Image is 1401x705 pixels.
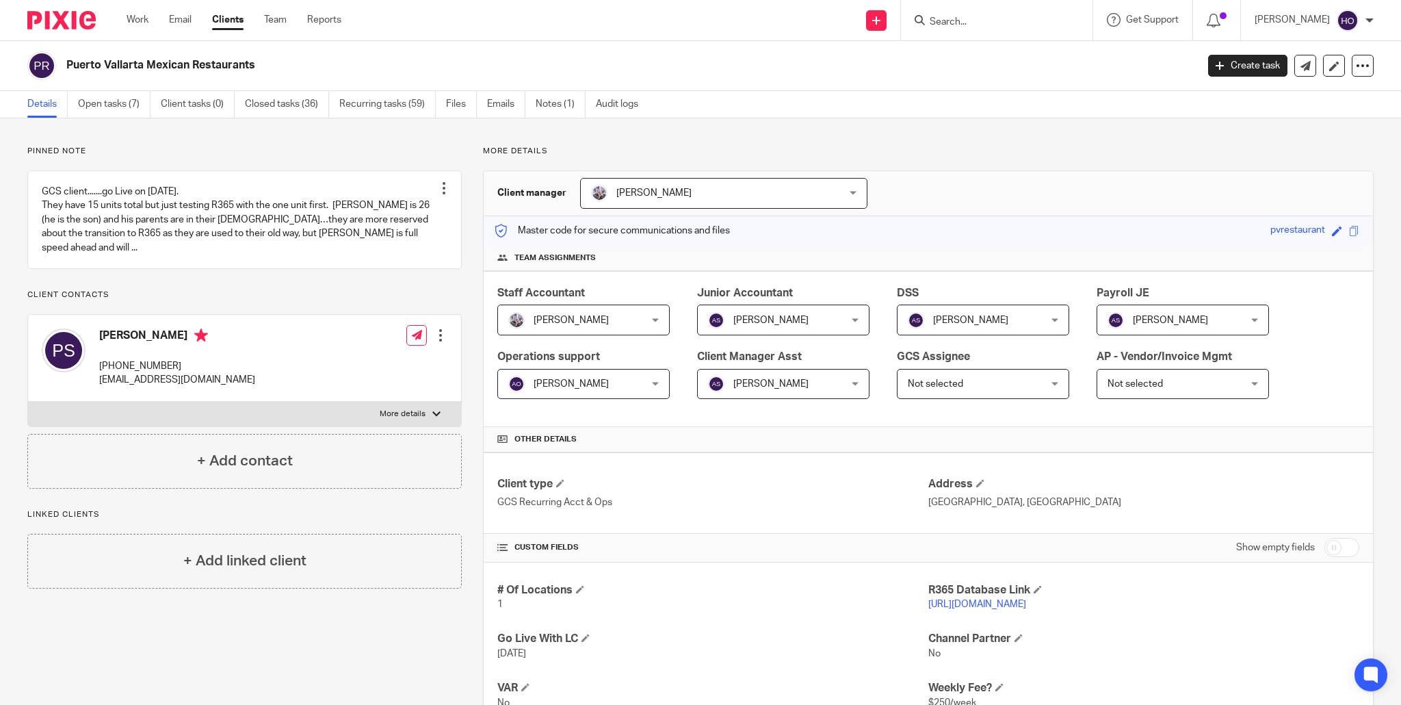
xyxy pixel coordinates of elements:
h2: Puerto Vallarta Mexican Restaurants [66,58,963,73]
a: Create task [1208,55,1287,77]
a: Audit logs [596,91,649,118]
h4: Channel Partner [928,632,1359,646]
span: Not selected [908,379,963,389]
h3: Client manager [497,186,566,200]
p: Linked clients [27,509,462,520]
h4: Client type [497,477,928,491]
h4: + Add contact [197,450,293,472]
p: [EMAIL_ADDRESS][DOMAIN_NAME] [99,373,255,387]
span: Operations support [497,351,600,362]
span: Other details [514,434,577,445]
a: Client tasks (0) [161,91,235,118]
span: Payroll JE [1097,287,1149,298]
span: Team assignments [514,253,596,264]
a: Open tasks (7) [78,91,150,118]
p: [PHONE_NUMBER] [99,359,255,373]
h4: VAR [497,681,928,695]
a: Details [27,91,68,118]
h4: [PERSON_NAME] [99,329,255,346]
span: Junior Accountant [697,287,793,298]
span: Staff Accountant [497,287,585,298]
span: AP - Vendor/Invoice Mgmt [1097,351,1232,362]
a: Work [127,13,148,27]
a: Emails [487,91,525,118]
span: [PERSON_NAME] [733,316,809,325]
a: Closed tasks (36) [245,91,329,118]
img: svg%3E [908,312,924,329]
a: Recurring tasks (59) [339,91,436,118]
h4: CUSTOM FIELDS [497,542,928,553]
a: Files [446,91,477,118]
h4: Address [928,477,1359,491]
a: [URL][DOMAIN_NAME] [928,600,1026,609]
img: svg%3E [508,376,525,392]
img: svg%3E [27,51,56,80]
h4: + Add linked client [183,550,306,572]
h4: Weekly Fee? [928,681,1359,695]
a: Clients [212,13,244,27]
span: [PERSON_NAME] [733,379,809,389]
p: More details [483,146,1374,157]
img: ProfilePhoto.JPG [508,312,525,329]
span: [PERSON_NAME] [534,379,609,389]
span: No [928,649,941,658]
h4: Go Live With LC [497,632,928,646]
p: More details [380,409,425,420]
a: Notes (1) [536,91,586,118]
img: svg%3E [708,376,724,392]
span: DSS [897,287,919,298]
h4: R365 Database Link [928,583,1359,598]
span: [PERSON_NAME] [1133,316,1208,325]
span: 1 [497,600,503,609]
img: ProfilePhoto.JPG [591,185,607,201]
a: Reports [307,13,341,27]
label: Show empty fields [1236,541,1315,554]
span: [PERSON_NAME] [933,316,1008,325]
span: Client Manager Asst [697,351,802,362]
img: svg%3E [1337,10,1359,31]
p: [GEOGRAPHIC_DATA], [GEOGRAPHIC_DATA] [928,496,1359,509]
div: pvrestaurant [1270,223,1325,239]
input: Search [928,16,1051,29]
p: Pinned note [27,146,462,157]
p: Client contacts [27,290,462,300]
span: GCS Assignee [897,351,970,362]
h4: # Of Locations [497,583,928,598]
span: [PERSON_NAME] [616,188,692,198]
span: Not selected [1108,379,1163,389]
span: Get Support [1126,15,1179,25]
p: GCS Recurring Acct & Ops [497,496,928,509]
a: Email [169,13,192,27]
img: svg%3E [1108,312,1124,329]
img: svg%3E [708,312,724,329]
span: [DATE] [497,649,526,658]
a: Team [264,13,287,27]
p: [PERSON_NAME] [1255,13,1330,27]
p: Master code for secure communications and files [494,224,730,238]
span: [PERSON_NAME] [534,316,609,325]
i: Primary [194,329,208,342]
img: Pixie [27,11,96,29]
img: svg%3E [42,329,86,372]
